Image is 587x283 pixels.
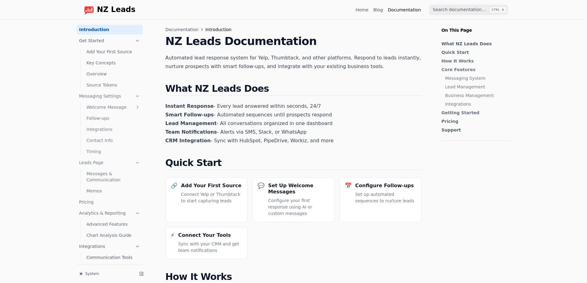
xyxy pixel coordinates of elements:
[429,5,508,15] input: Search documentation…
[340,177,422,222] a: 📅Configure Follow-upsSet up automated sequences to nurture leads
[445,101,508,107] a: Integrations
[171,183,177,189] div: 🔗
[181,183,242,189] h3: Add Your First Source
[437,20,516,33] p: On This Page
[84,186,143,196] a: Memos
[345,183,352,189] div: 📅
[77,25,143,34] a: Introduction
[77,208,143,218] a: Analytics & Reporting
[84,69,143,79] a: Overview
[171,232,175,238] div: ⚡
[165,177,248,222] a: 🔗Add Your First SourceConnect Yelp or Thumbtack to start capturing leads
[442,110,508,116] a: Getting Started
[355,183,414,189] h3: Configure Follow-ups
[355,191,417,204] p: Set up automated sequences to nurture leads
[165,120,217,126] strong: Lead Management
[97,6,136,14] span: NZ Leads
[165,157,422,170] h2: Quick Start
[205,26,231,33] span: Introduction
[77,241,143,251] a: Integrations
[84,47,143,57] a: Add Your First Source
[77,269,135,278] button: System
[165,83,422,96] h2: What NZ Leads Does
[165,112,214,118] strong: Smart Follow-ups
[165,54,422,71] p: Automated lead response system for Yelp, Thumbtack, and other platforms. Respond to leads instant...
[84,102,143,112] a: Welcome Message
[445,84,508,90] a: Lead Management
[84,219,143,229] a: Advanced Features
[165,103,214,109] strong: Instant Response
[84,80,143,90] a: Source Tokens
[165,102,422,145] p: - Every lead answered within seconds, 24/7 - Automated sequences until prospects respond - All co...
[84,147,143,156] a: Timing
[84,135,143,145] a: Contact Info
[84,264,143,273] a: CRM Systems
[165,26,199,33] span: Documentation
[84,169,143,185] a: Messages & Communication
[373,7,383,13] a: Blog
[268,197,329,217] p: Configure your first response using AI or custom messages
[442,127,508,133] a: Support
[181,191,243,204] p: Connect Yelp or Thumbtack to start capturing leads
[445,92,508,99] a: Business Management
[442,49,508,55] a: Quick Start
[165,35,422,47] h1: NZ Leads Documentation
[445,75,508,81] a: Messaging System
[165,129,217,135] strong: Team Notifications
[442,118,508,124] a: Pricing
[356,7,368,13] a: Home
[84,5,94,15] img: logo
[442,41,508,47] a: What NZ Leads Does
[84,230,143,240] a: Chart Analysis Guide
[178,232,231,238] h3: Connect Your Tools
[137,269,146,278] button: Collapse sidebar
[165,227,248,259] a: ⚡Connect Your ToolsSync with your CRM and get team notifications
[77,158,143,168] a: Leads Page
[79,5,136,15] a: Home page
[178,241,242,254] p: Sync with your CRM and get team notifications
[77,197,143,207] a: Pricing
[442,67,508,73] a: Core Features
[77,36,143,46] a: Get Started
[84,113,143,123] a: Follow-ups
[258,183,264,189] div: 💬
[268,183,329,195] h3: Set Up Welcome Messages
[388,7,421,13] a: Documentation
[77,91,143,101] a: Messaging Settings
[84,58,143,68] a: Key Concepts
[84,253,143,262] a: Communication Tools
[252,177,335,222] a: 💬Set Up Welcome MessagesConfigure your first response using AI or custom messages
[84,124,143,134] a: Integrations
[165,138,211,144] strong: CRM Integration
[442,58,508,64] a: How It Works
